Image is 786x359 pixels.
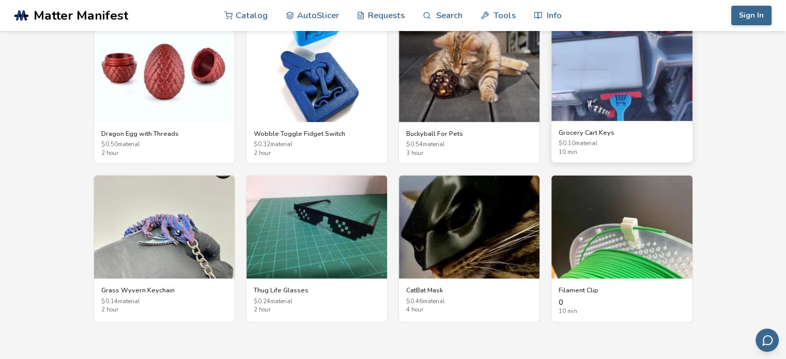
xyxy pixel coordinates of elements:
button: Sign In [731,6,772,25]
img: Thug Life Glasses [246,175,387,278]
span: $ 0.54 material [406,141,532,148]
span: 4 hour [406,306,532,313]
img: Filament Clip [551,175,692,278]
div: 0 [559,298,685,315]
a: Grass Wyvern KeychainGrass Wyvern Keychain$0.14material2 hour [94,175,235,322]
button: Send feedback via email [756,329,779,352]
h3: Grocery Cart Keys [559,128,685,136]
span: $ 0.32 material [254,141,380,148]
span: $ 0.10 material [559,140,685,147]
span: 10 min [559,149,685,155]
h3: Thug Life Glasses [254,286,380,294]
img: Wobble Toggle Fidget Switch [246,19,387,122]
span: 2 hour [101,150,227,157]
span: 2 hour [101,306,227,313]
h3: Buckyball For Pets [406,129,532,137]
h3: Filament Clip [559,286,685,294]
h3: CatBat Mask [406,286,532,294]
a: CatBat MaskCatBat Mask$0.46material4 hour [398,175,540,322]
span: $ 0.50 material [101,141,227,148]
img: Dragon Egg with Threads [94,19,235,122]
span: 2 hour [254,306,380,313]
span: 3 hour [406,150,532,157]
a: Buckyball For PetsBuckyball For Pets$0.54material3 hour [398,18,540,164]
h3: Wobble Toggle Fidget Switch [254,129,380,137]
a: Wobble Toggle Fidget SwitchWobble Toggle Fidget Switch$0.32material2 hour [246,18,388,164]
a: Dragon Egg with ThreadsDragon Egg with Threads$0.50material2 hour [94,18,235,164]
img: Grass Wyvern Keychain [94,175,235,278]
span: Matter Manifest [34,8,128,23]
span: $ 0.14 material [101,298,227,305]
h3: Dragon Egg with Threads [101,129,227,137]
img: Buckyball For Pets [399,19,540,122]
span: $ 0.24 material [254,298,380,305]
span: 2 hour [254,150,380,157]
a: Filament ClipFilament Clip010 min [551,175,692,322]
a: Thug Life GlassesThug Life Glasses$0.24material2 hour [246,175,388,322]
span: $ 0.46 material [406,298,532,305]
h3: Grass Wyvern Keychain [101,286,227,294]
img: CatBat Mask [399,175,540,278]
img: Grocery Cart Keys [551,18,692,121]
a: Grocery Cart KeysGrocery Cart Keys$0.10material10 min [551,17,692,163]
span: 10 min [559,308,685,315]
